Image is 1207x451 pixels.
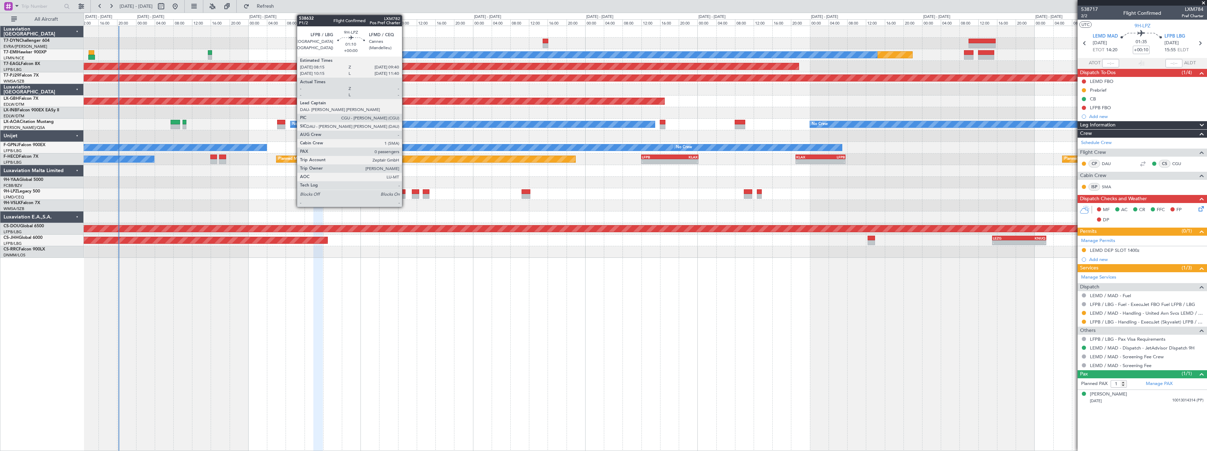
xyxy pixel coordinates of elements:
span: All Aircraft [18,17,74,22]
span: 9H-YAA [4,178,19,182]
div: [DATE] - [DATE] [811,14,838,20]
span: Refresh [251,4,280,9]
div: 00:00 [697,19,716,26]
div: 20:00 [117,19,136,26]
span: AC [1121,207,1128,214]
span: Services [1080,264,1098,272]
span: ETOT [1093,47,1104,54]
span: (1/1) [1182,370,1192,377]
div: 08:00 [398,19,417,26]
span: CR [1139,207,1145,214]
div: LEMD DEP SLOT 1400z [1090,247,1139,253]
div: 16:00 [660,19,679,26]
input: Trip Number [21,1,62,12]
a: LFMD/CEQ [4,195,24,200]
div: - [993,241,1019,245]
a: Manage Permits [1081,237,1115,244]
div: KLAX [670,155,698,159]
a: LFMN/NCE [4,55,24,61]
span: T7-EAGL [4,62,21,66]
div: No Crew [362,142,378,153]
div: 16:00 [435,19,454,26]
a: DNMM/LOS [4,253,25,258]
span: FFC [1157,207,1165,214]
div: 12:00 [417,19,435,26]
span: ALDT [1184,60,1196,67]
a: T7-PJ29Falcon 7X [4,73,39,78]
div: 20:00 [454,19,473,26]
span: LX-AOA [4,120,20,124]
div: 00:00 [922,19,941,26]
div: CS [1159,160,1170,168]
span: Crew [1080,130,1092,138]
div: 00:00 [810,19,829,26]
span: [DATE] [1090,398,1102,404]
span: Flight Crew [1080,149,1106,157]
span: ELDT [1177,47,1189,54]
div: - [642,159,670,164]
div: 20:00 [567,19,585,26]
a: CGU [1172,161,1188,167]
div: KNUQ [1019,236,1046,240]
span: 9H-LPZ [1135,22,1150,30]
div: 08:00 [510,19,529,26]
span: F-HECD [4,155,19,159]
div: Planned Maint [GEOGRAPHIC_DATA] ([GEOGRAPHIC_DATA]) [278,154,389,164]
div: 04:00 [155,19,173,26]
div: 04:00 [604,19,622,26]
a: 9H-VSLKFalcon 7X [4,201,40,205]
div: 12:00 [529,19,548,26]
div: 12:00 [866,19,885,26]
a: LFPB/LBG [4,148,22,153]
span: T7-DYN [4,39,19,43]
a: Schedule Crew [1081,139,1112,146]
div: No Crew [306,50,322,60]
div: 04:00 [492,19,510,26]
span: 01:35 [1136,39,1147,46]
div: 12:00 [192,19,211,26]
div: LFPB FBO [1090,105,1111,111]
div: Prebrief [1090,87,1106,93]
div: 08:00 [959,19,978,26]
span: ATOT [1089,60,1100,67]
a: LFPB / LBG - Fuel - ExecuJet FBO Fuel LFPB / LBG [1090,301,1195,307]
div: 16:00 [997,19,1016,26]
div: 20:00 [342,19,360,26]
a: LFPB/LBG [4,241,22,246]
label: Planned PAX [1081,380,1107,387]
div: 16:00 [211,19,229,26]
div: CP [1088,160,1100,168]
div: 00:00 [136,19,155,26]
span: 9H-VSLK [4,201,21,205]
a: LX-INBFalcon 900EX EASy II [4,108,59,112]
div: No Crew [812,119,828,130]
div: LEZG [993,236,1019,240]
a: EVRA/[PERSON_NAME] [4,44,47,49]
div: [DATE] - [DATE] [249,14,276,20]
span: Others [1080,327,1096,335]
div: 20:00 [903,19,922,26]
button: UTC [1079,21,1092,28]
span: [DATE] - [DATE] [120,3,153,9]
div: 08:00 [286,19,304,26]
div: 00:00 [360,19,379,26]
span: LFPB LBG [1164,33,1185,40]
div: 16:00 [323,19,342,26]
div: 04:00 [379,19,398,26]
span: 10013014314 (PP) [1172,398,1203,404]
span: Dispatch Checks and Weather [1080,195,1147,203]
div: 04:00 [716,19,735,26]
input: --:-- [1102,59,1119,67]
div: 12:00 [754,19,772,26]
div: 00:00 [585,19,604,26]
div: - [670,159,698,164]
a: 9H-LPZLegacy 500 [4,189,40,194]
span: T7-EMI [4,50,17,54]
a: F-GPNJFalcon 900EX [4,143,45,147]
div: 20:00 [679,19,697,26]
a: LEMD / MAD - Handling - United Avn Svcs LEMD / MAD [1090,310,1203,316]
div: 00:00 [1034,19,1053,26]
div: No Crew [676,142,692,153]
a: WMSA/SZB [4,79,24,84]
a: EDLW/DTM [4,102,24,107]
